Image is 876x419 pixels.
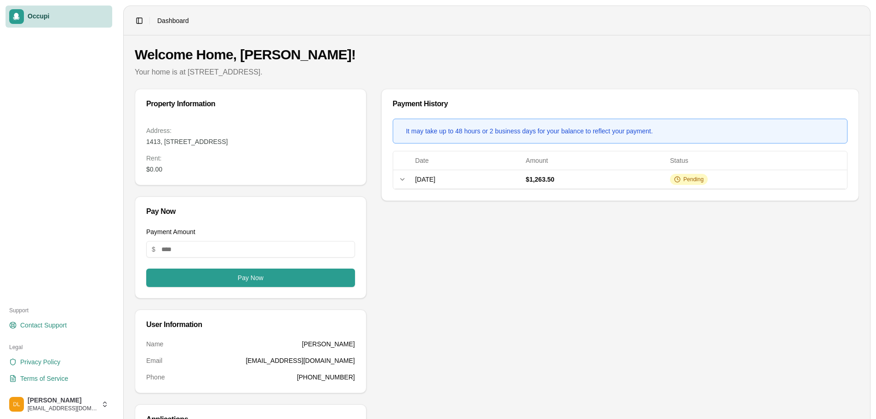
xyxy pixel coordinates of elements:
[146,321,355,328] div: User Information
[28,396,97,405] span: [PERSON_NAME]
[9,397,24,412] img: David Lamas
[152,245,155,254] span: $
[6,318,112,333] a: Contact Support
[6,6,112,28] a: Occupi
[28,405,97,412] span: [EMAIL_ADDRESS][DOMAIN_NAME]
[135,67,859,78] p: Your home is at [STREET_ADDRESS].
[146,356,162,365] dt: Email
[146,228,195,235] label: Payment Amount
[146,208,355,215] div: Pay Now
[415,176,435,183] span: [DATE]
[522,151,666,170] th: Amount
[526,176,554,183] span: $1,263.50
[146,126,355,135] dt: Address:
[666,151,847,170] th: Status
[157,16,189,25] span: Dashboard
[6,340,112,355] div: Legal
[146,100,355,108] div: Property Information
[146,373,165,382] dt: Phone
[297,373,355,382] dd: [PHONE_NUMBER]
[246,356,355,365] dd: [EMAIL_ADDRESS][DOMAIN_NAME]
[146,165,355,174] dd: $0.00
[135,46,859,63] h1: Welcome Home, [PERSON_NAME]!
[146,339,163,349] dt: Name
[6,303,112,318] div: Support
[6,371,112,386] a: Terms of Service
[6,393,112,415] button: David Lamas[PERSON_NAME][EMAIL_ADDRESS][DOMAIN_NAME]
[683,176,704,183] span: Pending
[393,100,847,108] div: Payment History
[28,12,109,21] span: Occupi
[412,151,522,170] th: Date
[20,321,67,330] span: Contact Support
[20,357,60,367] span: Privacy Policy
[6,355,112,369] a: Privacy Policy
[406,126,653,136] div: It may take up to 48 hours or 2 business days for your balance to reflect your payment.
[146,269,355,287] button: Pay Now
[146,154,355,163] dt: Rent :
[157,16,189,25] nav: breadcrumb
[20,374,68,383] span: Terms of Service
[146,137,355,146] dd: 1413, [STREET_ADDRESS]
[302,339,355,349] dd: [PERSON_NAME]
